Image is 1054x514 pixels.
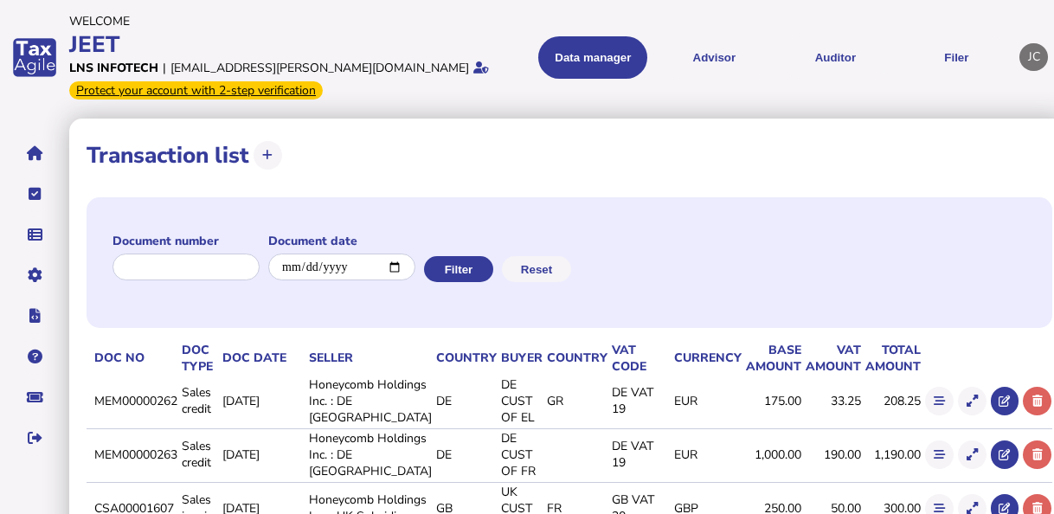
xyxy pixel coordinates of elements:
[16,176,53,212] button: Tasks
[498,376,543,427] td: DE CUST OF EL
[16,135,53,171] button: Home
[268,233,415,249] label: Document date
[433,376,498,427] td: DE
[862,341,922,376] th: Total amount
[69,81,323,100] div: From Oct 1, 2025, 2-step verification will be required to login. Set it up now...
[178,341,219,376] th: Doc Type
[424,256,493,282] button: Filter
[178,376,219,427] td: Sales credit
[862,376,922,427] td: 208.25
[659,36,768,79] button: Shows a dropdown of VAT Advisor options
[16,257,53,293] button: Manage settings
[305,341,433,376] th: Seller
[1019,43,1048,72] div: Profile settings
[991,387,1019,415] button: Open in advisor
[498,341,543,376] th: Buyer
[219,376,305,427] td: [DATE]
[1023,387,1051,415] button: Delete transaction
[219,428,305,480] td: [DATE]
[16,338,53,375] button: Help pages
[178,428,219,480] td: Sales credit
[305,376,433,427] td: Honeycomb Holdings Inc. : DE [GEOGRAPHIC_DATA]
[742,428,802,480] td: 1,000.00
[671,376,742,427] td: EUR
[91,376,178,427] td: MEM00000262
[254,141,282,170] button: Upload transactions
[16,298,53,334] button: Developer hub links
[1023,440,1051,469] button: Delete transaction
[433,341,498,376] th: Country
[69,13,495,29] div: Welcome
[69,60,158,76] div: LNS INFOTECH
[498,428,543,480] td: DE CUST OF FR
[671,341,742,376] th: Currency
[69,29,495,60] div: JEET
[742,376,802,427] td: 175.00
[862,428,922,480] td: 1,190.00
[305,428,433,480] td: Honeycomb Holdings Inc. : DE [GEOGRAPHIC_DATA]
[87,140,249,170] h1: Transaction list
[163,60,166,76] div: |
[742,341,802,376] th: Base amount
[781,36,890,79] button: Auditor
[538,36,647,79] button: Shows a dropdown of Data manager options
[925,387,954,415] button: Show flow
[16,216,53,253] button: Data manager
[16,420,53,456] button: Sign out
[608,376,671,427] td: DE VAT 19
[16,379,53,415] button: Raise a support ticket
[925,440,954,469] button: Show flow
[671,428,742,480] td: EUR
[608,341,671,376] th: VAT code
[433,428,498,480] td: DE
[473,61,489,74] i: Email verified
[91,341,178,376] th: Doc No
[902,36,1011,79] button: Filer
[28,235,42,235] i: Data manager
[958,440,987,469] button: Show transaction detail
[219,341,305,376] th: Doc Date
[802,376,862,427] td: 33.25
[608,428,671,480] td: DE VAT 19
[502,256,571,282] button: Reset
[802,428,862,480] td: 190.00
[91,428,178,480] td: MEM00000263
[170,60,469,76] div: [EMAIL_ADDRESS][PERSON_NAME][DOMAIN_NAME]
[802,341,862,376] th: VAT amount
[991,440,1019,469] button: Open in advisor
[543,376,608,427] td: GR
[958,387,987,415] button: Show transaction detail
[112,233,260,249] label: Document number
[504,36,1011,79] menu: navigate products
[543,341,608,376] th: Country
